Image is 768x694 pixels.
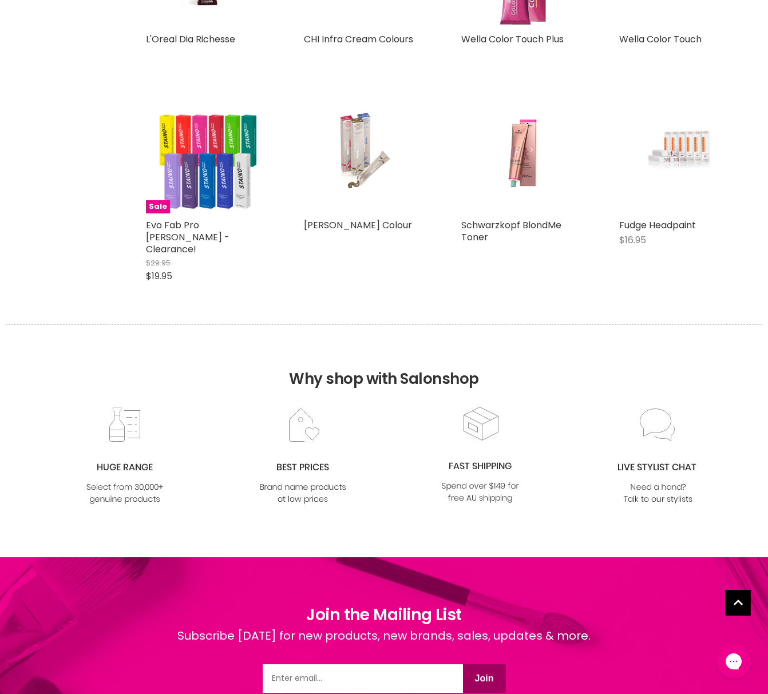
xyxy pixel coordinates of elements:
button: Join [463,664,506,693]
img: prices.jpg [256,406,349,506]
a: De Lorenzo Nova Colour [304,90,427,213]
a: Fudge Headpaint [619,219,696,232]
span: $29.95 [146,257,171,268]
img: Schwarzkopf BlondMe Toner [482,90,564,213]
div: Subscribe [DATE] for new products, new brands, sales, updates & more. [177,627,591,664]
img: range2_8cf790d4-220e-469f-917d-a18fed3854b6.jpg [78,406,171,506]
a: Back to top [725,590,751,616]
img: Evo Fab Pro Stanio - Clearance! [146,90,270,213]
a: CHI Infra Cream Colours [304,33,413,46]
img: chat_c0a1c8f7-3133-4fc6-855f-7264552747f6.jpg [612,406,704,506]
a: Wella Color Touch Plus [461,33,564,46]
a: [PERSON_NAME] Colour [304,219,412,232]
span: Back to top [725,590,751,620]
span: Sale [146,200,170,213]
input: Email [263,664,463,693]
img: De Lorenzo Nova Colour [324,90,406,213]
iframe: Gorgias live chat messenger [711,640,757,683]
img: fast.jpg [434,405,526,505]
h2: Why shop with Salonshop [6,324,762,405]
a: Evo Fab Pro [PERSON_NAME] - Clearance! [146,219,229,256]
a: Wella Color Touch [619,33,702,46]
img: Fudge Headpaint [639,90,722,213]
a: Schwarzkopf BlondMe Toner [461,90,585,213]
a: Evo Fab Pro Stanio - Clearance!Sale [146,90,270,213]
a: L'Oreal Dia Richesse [146,33,235,46]
a: Schwarzkopf BlondMe Toner [461,219,561,244]
a: Fudge Headpaint [619,90,743,213]
span: $19.95 [146,269,172,283]
h1: Join the Mailing List [177,603,591,627]
span: $16.95 [619,233,646,247]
